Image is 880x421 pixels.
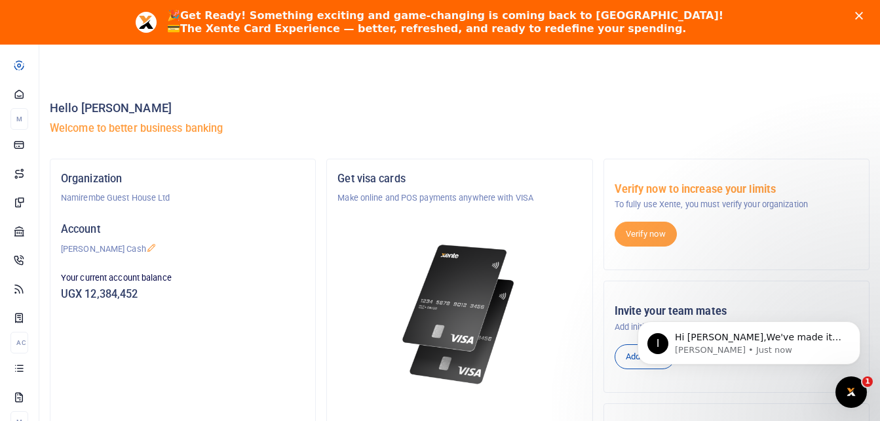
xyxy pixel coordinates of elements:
[50,101,870,115] h4: Hello [PERSON_NAME]
[10,332,28,353] li: Ac
[136,12,157,33] img: Profile image for Aceng
[615,222,677,247] a: Verify now
[61,243,305,256] p: [PERSON_NAME] Cash
[615,344,675,369] a: Add users
[615,305,858,318] h5: Invite your team mates
[615,198,858,211] p: To fully use Xente, you must verify your organization
[862,376,873,387] span: 1
[61,223,305,236] h5: Account
[398,236,520,393] img: xente-_physical_cards.png
[61,172,305,186] h5: Organization
[618,294,880,386] iframe: Intercom notifications message
[615,321,858,334] p: Add initiators, approvers and admins to your account
[167,9,723,35] div: 🎉 💳
[855,12,868,20] div: Close
[180,9,723,22] b: Get Ready! Something exciting and game-changing is coming back to [GEOGRAPHIC_DATA]!
[835,376,867,408] iframe: Intercom live chat
[61,191,305,205] p: Namirembe Guest House Ltd
[615,183,858,196] h5: Verify now to increase your limits
[50,122,870,135] h5: Welcome to better business banking
[61,271,305,285] p: Your current account balance
[10,108,28,130] li: M
[337,172,581,186] h5: Get visa cards
[61,288,305,301] h5: UGX 12,384,452
[337,191,581,205] p: Make online and POS payments anywhere with VISA
[180,22,686,35] b: The Xente Card Experience — better, refreshed, and ready to redefine your spending.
